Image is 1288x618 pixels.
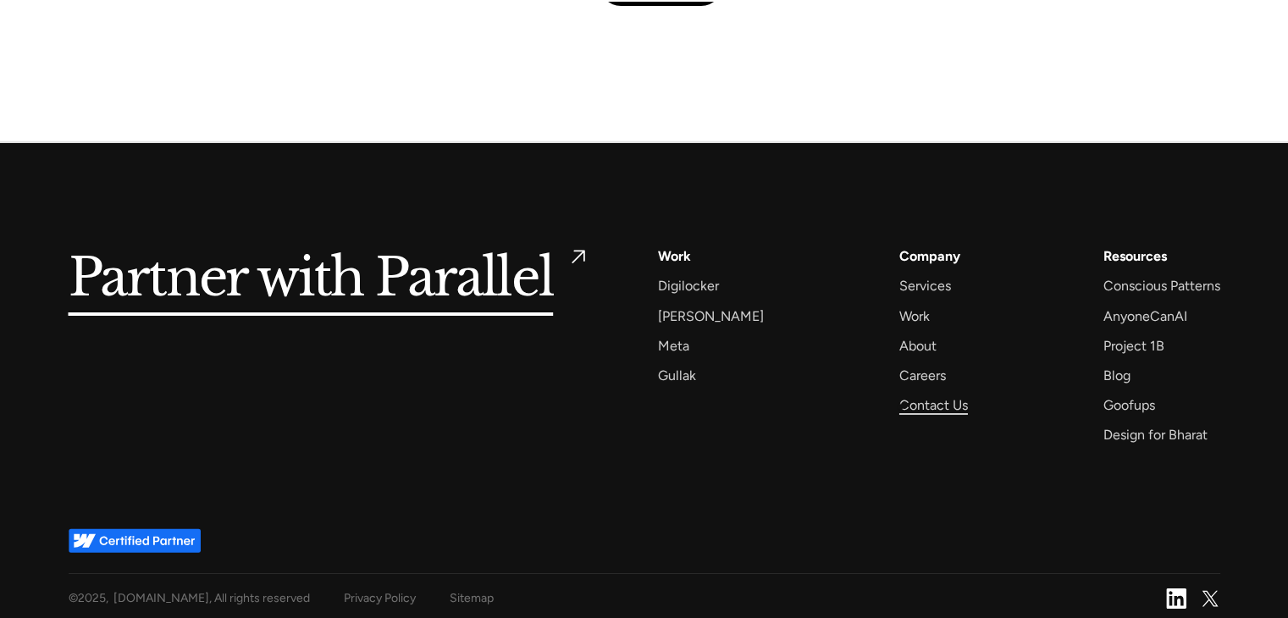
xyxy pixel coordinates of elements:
a: Conscious Patterns [1103,274,1219,297]
a: Services [899,274,951,297]
a: Project 1B [1103,334,1164,357]
a: [PERSON_NAME] [658,305,764,328]
a: Gullak [658,364,696,387]
a: Design for Bharat [1103,423,1207,446]
a: Goofups [1103,394,1154,417]
a: About [899,334,937,357]
a: Partner with Parallel [69,245,591,313]
a: Sitemap [450,588,494,609]
a: Company [899,245,960,268]
a: Privacy Policy [344,588,416,609]
a: Work [899,305,930,328]
a: Contact Us [899,394,968,417]
a: AnyoneCanAI [1103,305,1186,328]
div: © , [DOMAIN_NAME], All rights reserved [69,588,310,609]
h5: Partner with Parallel [69,245,554,313]
a: Blog [1103,364,1130,387]
a: Meta [658,334,689,357]
a: Work [658,245,691,268]
span: 2025 [78,591,106,605]
a: Careers [899,364,946,387]
a: Digilocker [658,274,719,297]
div: Resources [1103,245,1166,268]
